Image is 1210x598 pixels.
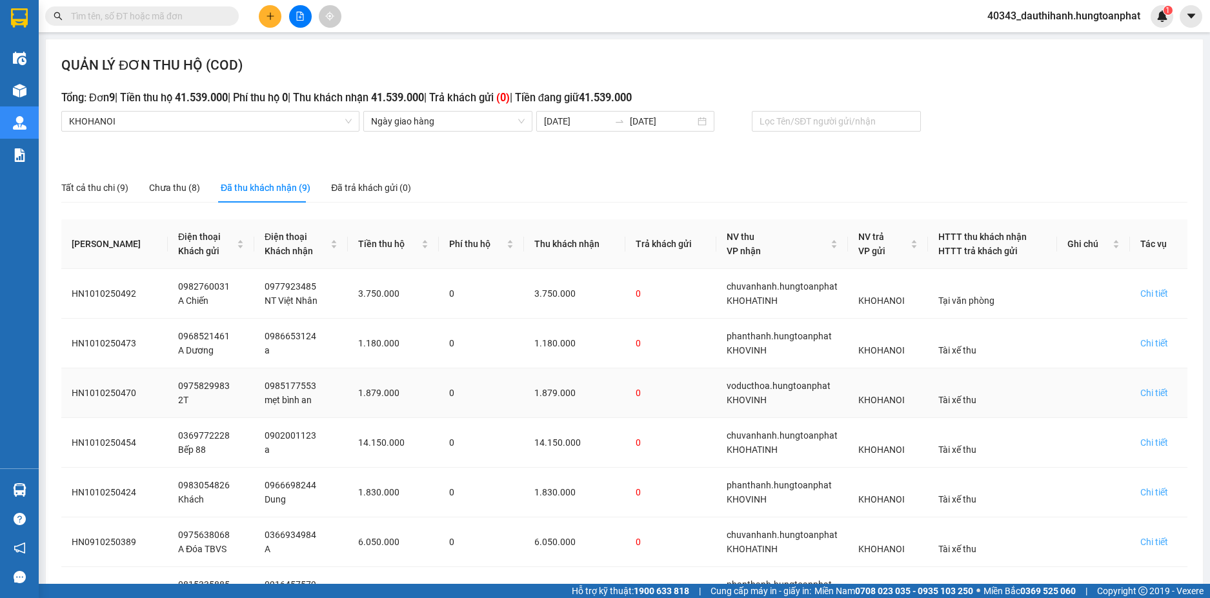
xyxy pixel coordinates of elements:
[178,395,188,405] span: 2T
[178,494,204,504] span: Khách
[727,345,767,355] span: KHOVINH
[266,12,275,21] span: plus
[449,288,454,299] span: 0
[61,418,168,468] td: HN1010250454
[634,586,689,596] strong: 1900 633 818
[11,8,28,28] img: logo-vxr
[1140,485,1168,499] div: Chi tiết đơn hàng
[1140,386,1168,400] div: Chi tiết đơn hàng
[858,232,884,242] span: NV trả
[1156,10,1168,22] img: icon-new-feature
[449,487,454,497] span: 0
[727,246,761,256] span: VP nhận
[572,584,689,598] span: Hỗ trợ kỹ thuật:
[14,513,26,525] span: question-circle
[711,584,811,598] span: Cung cấp máy in - giấy in:
[178,381,230,391] span: 0975829983
[175,92,228,104] b: 41.539.000
[265,246,313,256] span: Khách nhận
[358,237,419,251] span: Tiền thu hộ
[727,395,767,405] span: KHOVINH
[855,586,973,596] strong: 0708 023 035 - 0935 103 250
[358,336,429,350] div: 1.180.000
[13,483,26,497] img: warehouse-icon
[1185,10,1197,22] span: caret-down
[534,386,616,400] div: 1.879.000
[265,480,316,490] span: 0966698244
[358,485,429,499] div: 1.830.000
[1085,584,1087,598] span: |
[265,381,316,391] span: 0985177553
[178,430,230,441] span: 0369772228
[61,55,243,76] h2: QUẢN LÝ ĐƠN THU HỘ (COD)
[534,485,616,499] div: 1.830.000
[265,281,316,292] span: 0977923485
[289,5,312,28] button: file-add
[727,381,831,391] span: voducthoa.hungtoanphat
[814,584,973,598] span: Miền Nam
[727,544,778,554] span: KHOHATINH
[858,246,885,256] span: VP gửi
[858,345,905,355] span: KHOHANOI
[1140,435,1168,450] div: Chi tiết đơn hàng
[61,468,168,517] td: HN1010250424
[534,435,616,450] div: 14.150.000
[178,579,230,590] span: 0815335885
[636,435,706,450] div: 0
[178,345,214,355] span: A Dương
[534,535,616,549] div: 6.050.000
[265,331,316,341] span: 0986653124
[1140,336,1168,350] div: Chi tiết đơn hàng
[449,237,504,251] span: Phí thu hộ
[938,544,976,554] span: Tài xế thu
[858,395,905,405] span: KHOHANOI
[54,12,63,21] span: search
[938,232,1027,242] span: HTTT thu khách nhận
[496,92,510,104] b: ( 0 )
[1130,219,1187,269] th: Tác vụ
[178,295,208,306] span: A Chiến
[625,219,716,269] th: Trả khách gửi
[178,232,221,242] span: Điện thoại
[727,494,767,504] span: KHOVINH
[265,579,316,590] span: 0916457579
[265,530,316,540] span: 0366934984
[727,579,832,590] span: phanthanh.hungtoanphat
[1165,6,1170,15] span: 1
[358,386,429,400] div: 1.879.000
[449,537,454,547] span: 0
[636,485,706,499] div: 0
[727,295,778,306] span: KHOHATINH
[727,331,832,341] span: phanthanh.hungtoanphat
[265,295,318,306] span: NT Việt Nhân
[449,388,454,398] span: 0
[13,52,26,65] img: warehouse-icon
[178,530,230,540] span: 0975638068
[371,112,525,131] span: Ngày giao hàng
[630,114,695,128] input: Ngày kết thúc
[61,181,128,195] div: Tất cả thu chi (9)
[178,480,230,490] span: 0983054826
[727,480,832,490] span: phanthanh.hungtoanphat
[14,571,26,583] span: message
[636,286,706,301] div: 0
[727,530,838,540] span: chuvanhanh.hungtoanphat
[579,92,632,104] b: 41.539.000
[983,584,1076,598] span: Miền Bắc
[858,494,905,504] span: KHOHANOI
[1140,535,1168,549] div: Chi tiết đơn hàng
[319,5,341,28] button: aim
[938,494,976,504] span: Tài xế thu
[636,386,706,400] div: 0
[636,535,706,549] div: 0
[614,116,625,126] span: swap-right
[727,430,838,441] span: chuvanhanh.hungtoanphat
[14,542,26,554] span: notification
[727,232,754,242] span: NV thu
[325,12,334,21] span: aim
[938,345,976,355] span: Tài xế thu
[265,345,270,355] span: a
[449,437,454,448] span: 0
[449,338,454,348] span: 0
[61,368,168,418] td: HN1010250470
